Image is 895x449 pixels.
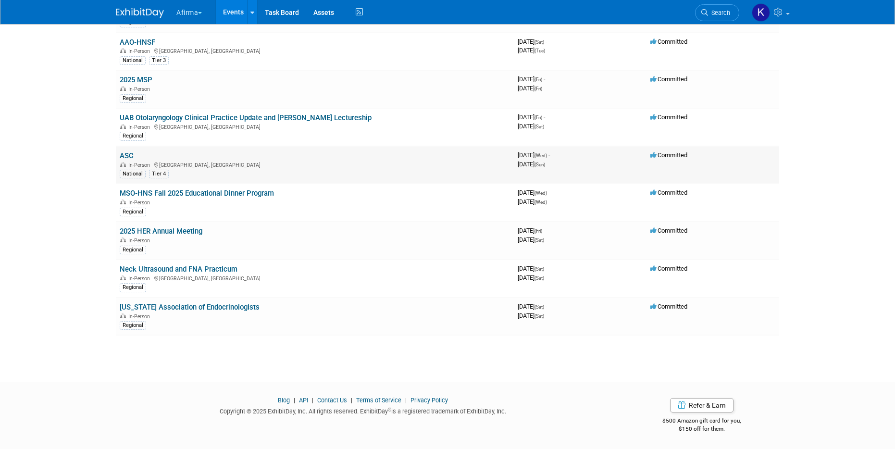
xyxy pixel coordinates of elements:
img: In-Person Event [120,275,126,280]
span: (Wed) [535,190,547,196]
a: Privacy Policy [410,397,448,404]
span: | [310,397,316,404]
div: [GEOGRAPHIC_DATA], [GEOGRAPHIC_DATA] [120,123,510,130]
span: Committed [650,113,687,121]
span: (Fri) [535,228,542,234]
span: | [291,397,298,404]
div: National [120,56,146,65]
div: Regional [120,208,146,216]
div: Regional [120,132,146,140]
a: Neck Ultrasound and FNA Practicum [120,265,237,274]
span: Committed [650,189,687,196]
span: Committed [650,38,687,45]
span: [DATE] [518,236,544,243]
span: [DATE] [518,113,545,121]
sup: ® [388,407,391,412]
span: (Sat) [535,313,544,319]
span: [DATE] [518,151,550,159]
span: (Wed) [535,200,547,205]
div: [GEOGRAPHIC_DATA], [GEOGRAPHIC_DATA] [120,161,510,168]
div: Copyright © 2025 ExhibitDay, Inc. All rights reserved. ExhibitDay is a registered trademark of Ex... [116,405,610,416]
span: - [546,38,547,45]
div: Tier 3 [149,56,169,65]
span: Committed [650,75,687,83]
div: [GEOGRAPHIC_DATA], [GEOGRAPHIC_DATA] [120,274,510,282]
span: - [544,113,545,121]
span: In-Person [128,313,153,320]
span: [DATE] [518,274,544,281]
a: ASC [120,151,134,160]
span: In-Person [128,48,153,54]
div: Regional [120,94,146,103]
span: - [548,189,550,196]
a: UAB Otolaryngology Clinical Practice Update and [PERSON_NAME] Lectureship [120,113,372,122]
img: Keirsten Davis [752,3,770,22]
span: Committed [650,265,687,272]
img: In-Person Event [120,313,126,318]
img: In-Person Event [120,162,126,167]
span: [DATE] [518,198,547,205]
span: - [546,265,547,272]
a: Blog [278,397,290,404]
span: Committed [650,227,687,234]
span: [DATE] [518,312,544,319]
a: 2025 MSP [120,75,152,84]
span: [DATE] [518,303,547,310]
span: (Sat) [535,124,544,129]
span: - [544,227,545,234]
span: (Fri) [535,115,542,120]
a: Contact Us [317,397,347,404]
img: ExhibitDay [116,8,164,18]
span: (Sat) [535,304,544,310]
div: National [120,170,146,178]
a: [US_STATE] Association of Endocrinologists [120,303,260,312]
span: [DATE] [518,265,547,272]
span: (Wed) [535,153,547,158]
span: - [548,151,550,159]
a: 2025 HER Annual Meeting [120,227,202,236]
a: MSO-HNS Fall 2025 Educational Dinner Program [120,189,274,198]
span: [DATE] [518,161,545,168]
span: Committed [650,151,687,159]
span: [DATE] [518,75,545,83]
span: In-Person [128,200,153,206]
div: Regional [120,283,146,292]
div: Regional [120,246,146,254]
span: In-Person [128,237,153,244]
span: | [403,397,409,404]
span: (Fri) [535,77,542,82]
span: (Sun) [535,162,545,167]
div: Tier 4 [149,170,169,178]
span: [DATE] [518,38,547,45]
img: In-Person Event [120,86,126,91]
span: [DATE] [518,123,544,130]
a: AAO-HNSF [120,38,155,47]
span: - [544,75,545,83]
span: In-Person [128,124,153,130]
img: In-Person Event [120,48,126,53]
span: (Sat) [535,237,544,243]
span: (Tue) [535,48,545,53]
img: In-Person Event [120,237,126,242]
a: Refer & Earn [670,398,733,412]
a: Terms of Service [356,397,401,404]
span: | [348,397,355,404]
div: [GEOGRAPHIC_DATA], [GEOGRAPHIC_DATA] [120,47,510,54]
span: In-Person [128,86,153,92]
div: $500 Amazon gift card for you, [624,411,780,433]
a: Search [695,4,739,21]
span: [DATE] [518,85,542,92]
span: [DATE] [518,47,545,54]
span: [DATE] [518,189,550,196]
span: (Sat) [535,275,544,281]
span: In-Person [128,162,153,168]
a: API [299,397,308,404]
span: Committed [650,303,687,310]
span: [DATE] [518,227,545,234]
span: (Fri) [535,86,542,91]
span: - [546,303,547,310]
div: Regional [120,321,146,330]
img: In-Person Event [120,200,126,204]
span: (Sat) [535,266,544,272]
span: (Sat) [535,39,544,45]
